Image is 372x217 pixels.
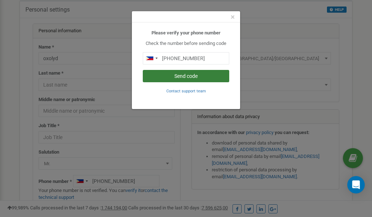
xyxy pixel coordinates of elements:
[151,30,221,36] b: Please verify your phone number
[143,53,160,64] div: Telephone country code
[166,88,206,93] a: Contact support team
[143,40,229,47] p: Check the number before sending code
[231,13,235,21] span: ×
[143,70,229,82] button: Send code
[231,13,235,21] button: Close
[143,52,229,64] input: 0905 123 4567
[347,176,365,193] div: Open Intercom Messenger
[166,89,206,93] small: Contact support team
